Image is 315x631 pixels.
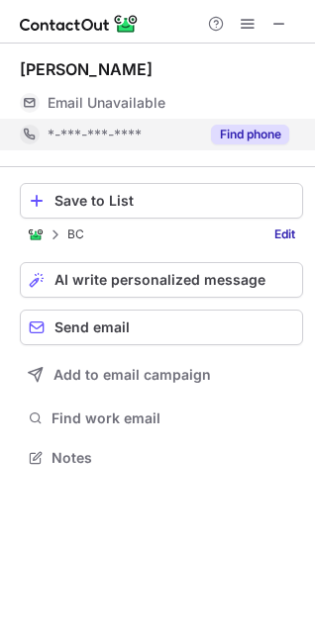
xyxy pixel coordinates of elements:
span: Add to email campaign [53,367,211,383]
span: AI write personalized message [54,272,265,288]
button: Reveal Button [211,125,289,144]
button: Add to email campaign [20,357,303,393]
button: Send email [20,310,303,345]
div: [PERSON_NAME] [20,59,153,79]
a: Edit [266,225,303,244]
button: Find work email [20,405,303,432]
span: Send email [54,319,130,335]
button: AI write personalized message [20,262,303,298]
p: BC [67,227,84,241]
button: Save to List [20,183,303,219]
button: Notes [20,444,303,472]
img: ContactOut [28,226,44,242]
span: Find work email [52,409,295,427]
span: Notes [52,449,295,467]
img: ContactOut v5.3.10 [20,12,139,36]
div: Save to List [54,193,294,209]
span: Email Unavailable [48,94,165,112]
